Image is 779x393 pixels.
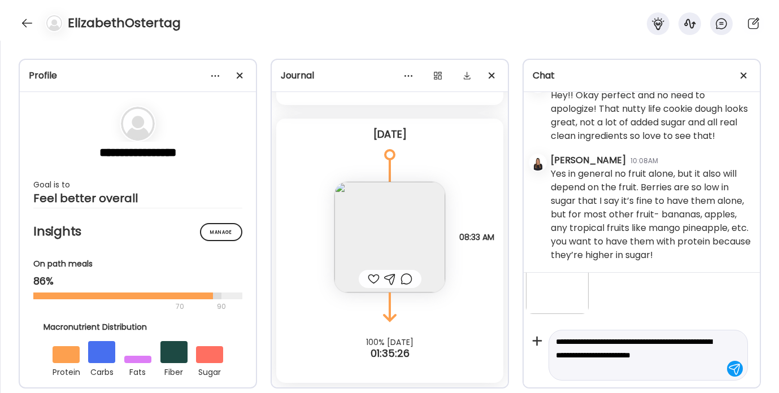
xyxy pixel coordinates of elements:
div: sugar [196,363,223,379]
h2: Insights [33,223,242,240]
img: images%2Fdbjthrfo9Dc3sGIpJW43CSl6rrT2%2Fn3QcgY3b4HIieofVu1Dw%2FHNFQHe0IylAxV9gM4Y1Z_240 [334,182,445,292]
div: Feel better overall [33,191,242,205]
h4: ElizabethOstertag [68,14,181,32]
img: bg-avatar-default.svg [121,107,155,141]
div: [DATE] [285,128,494,141]
div: Yes in general no fruit alone, but it also will depend on the fruit. Berries are so low in sugar ... [551,167,751,262]
div: Manage [200,223,242,241]
div: On path meals [33,258,242,270]
div: Chat [533,69,751,82]
img: images%2Fdbjthrfo9Dc3sGIpJW43CSl6rrT2%2Fn3QcgY3b4HIieofVu1Dw%2FHNFQHe0IylAxV9gM4Y1Z_240 [526,251,589,314]
div: protein [53,363,80,379]
div: Hey!! Okay perfect and no need to apologize! That nutty life cookie dough looks great, not a lot ... [551,89,751,143]
div: Goal is to [33,178,242,191]
div: carbs [88,363,115,379]
div: fats [124,363,151,379]
div: Macronutrient Distribution [43,321,232,333]
span: 08:33 AM [459,232,494,242]
div: 100% [DATE] [272,338,508,347]
div: Journal [281,69,499,82]
div: 70 [33,300,214,313]
div: 86% [33,274,242,288]
div: 90 [216,300,227,313]
div: 01:35:26 [272,347,508,360]
img: bg-avatar-default.svg [46,15,62,31]
img: avatars%2Fkjfl9jNWPhc7eEuw3FeZ2kxtUMH3 [530,155,546,171]
div: fiber [160,363,188,379]
div: 10:08AM [630,156,658,166]
div: Profile [29,69,247,82]
div: [PERSON_NAME] [551,154,626,167]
